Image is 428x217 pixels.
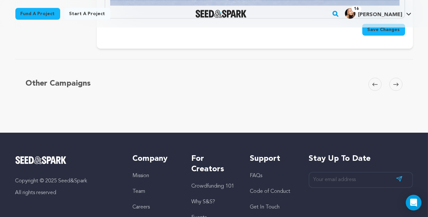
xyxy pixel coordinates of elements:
h5: Stay up to date [309,154,413,164]
p: All rights reserved [15,189,120,197]
a: Seed&Spark Homepage [15,156,120,164]
img: Seed&Spark Logo Dark Mode [196,10,247,18]
a: Seed&Spark Homepage [196,10,247,18]
span: Julia C.'s Profile [344,7,413,21]
h5: For Creators [191,154,237,175]
div: Open Intercom Messenger [406,195,421,210]
span: 16 [351,6,361,12]
input: Your email address [309,172,413,188]
a: Careers [132,205,150,210]
a: Why S&S? [191,199,215,205]
h5: Company [132,154,178,164]
a: Team [132,189,145,194]
a: Julia C.'s Profile [344,7,413,19]
a: Start a project [64,8,111,20]
p: Copyright © 2025 Seed&Spark [15,177,120,185]
a: Get In Touch [250,205,280,210]
button: Save Changes [362,24,405,36]
a: Fund a project [15,8,60,20]
span: [PERSON_NAME] [358,12,402,17]
a: FAQs [250,173,262,178]
h5: Support [250,154,295,164]
a: Crowdfunding 101 [191,184,234,189]
img: 9bca477974fd9e9f.jpg [345,8,355,19]
a: Code of Conduct [250,189,290,194]
h5: Other Campaigns [26,78,91,90]
img: Seed&Spark Logo [15,156,67,164]
a: Mission [132,173,149,178]
div: Julia C.'s Profile [345,8,402,19]
span: Save Changes [368,26,400,33]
